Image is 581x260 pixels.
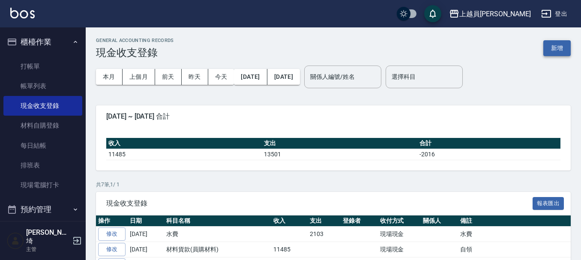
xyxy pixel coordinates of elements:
[533,197,564,210] button: 報表匯出
[308,215,341,227] th: 支出
[208,69,234,85] button: 今天
[128,227,164,242] td: [DATE]
[26,228,70,245] h5: [PERSON_NAME]埼
[421,215,458,227] th: 關係人
[378,215,421,227] th: 收付方式
[98,243,126,256] a: 修改
[308,227,341,242] td: 2103
[106,112,560,121] span: [DATE] ~ [DATE] 合計
[182,69,208,85] button: 昨天
[98,227,126,241] a: 修改
[106,149,262,160] td: 11485
[7,232,24,249] img: Person
[3,198,82,221] button: 預約管理
[10,8,35,18] img: Logo
[3,96,82,116] a: 現金收支登錄
[3,155,82,175] a: 排班表
[3,116,82,135] a: 材料自購登錄
[262,138,417,149] th: 支出
[3,175,82,195] a: 現場電腦打卡
[459,9,531,19] div: 上越員[PERSON_NAME]
[3,221,82,243] button: 報表及分析
[538,6,571,22] button: 登出
[262,149,417,160] td: 13501
[543,40,571,56] button: 新增
[164,227,271,242] td: 水費
[164,242,271,257] td: 材料貨款(員購材料)
[267,69,300,85] button: [DATE]
[234,69,267,85] button: [DATE]
[96,69,123,85] button: 本月
[424,5,441,22] button: save
[543,44,571,52] a: 新增
[123,69,155,85] button: 上個月
[96,181,571,188] p: 共 7 筆, 1 / 1
[446,5,534,23] button: 上越員[PERSON_NAME]
[378,227,421,242] td: 現場現金
[3,57,82,76] a: 打帳單
[96,47,174,59] h3: 現金收支登錄
[106,199,533,208] span: 現金收支登錄
[128,215,164,227] th: 日期
[3,76,82,96] a: 帳單列表
[271,242,308,257] td: 11485
[378,242,421,257] td: 現場現金
[106,138,262,149] th: 收入
[417,149,560,160] td: -2016
[3,136,82,155] a: 每日結帳
[271,215,308,227] th: 收入
[128,242,164,257] td: [DATE]
[533,199,564,207] a: 報表匯出
[96,38,174,43] h2: GENERAL ACCOUNTING RECORDS
[417,138,560,149] th: 合計
[3,31,82,53] button: 櫃檯作業
[164,215,271,227] th: 科目名稱
[341,215,378,227] th: 登錄者
[155,69,182,85] button: 前天
[26,245,70,253] p: 主管
[96,215,128,227] th: 操作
